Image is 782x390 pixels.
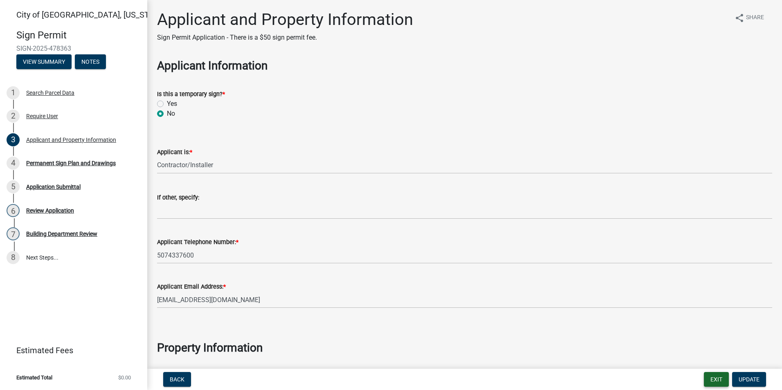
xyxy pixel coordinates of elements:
strong: Applicant Information [157,59,267,72]
div: Review Application [26,208,74,213]
wm-modal-confirm: Notes [75,59,106,65]
div: 1 [7,86,20,99]
div: 2 [7,110,20,123]
i: share [735,13,744,23]
span: $0.00 [118,375,131,380]
span: Estimated Total [16,375,52,380]
button: Exit [704,372,729,387]
strong: Property Information [157,341,263,354]
span: Back [170,376,184,383]
div: 4 [7,157,20,170]
h4: Sign Permit [16,29,141,41]
div: Search Parcel Data [26,90,74,96]
span: City of [GEOGRAPHIC_DATA], [US_STATE] [16,10,165,20]
button: Notes [75,54,106,69]
div: 7 [7,227,20,240]
label: Applicant Email Address: [157,284,226,290]
div: Permanent Sign Plan and Drawings [26,160,116,166]
div: Applicant and Property Information [26,137,116,143]
a: Estimated Fees [7,342,134,359]
div: Require User [26,113,58,119]
div: 6 [7,204,20,217]
h1: Applicant and Property Information [157,10,413,29]
button: View Summary [16,54,72,69]
label: Applicant is: [157,150,192,155]
span: Update [739,376,760,383]
label: Is this a temporary sign? [157,92,225,97]
div: 3 [7,133,20,146]
button: shareShare [728,10,771,26]
p: Sign Permit Application - There is a $50 sign permit fee. [157,33,413,43]
div: Building Department Review [26,231,97,237]
button: Back [163,372,191,387]
label: Applicant Telephone Number: [157,240,238,245]
label: No [167,109,175,119]
div: Application Submittal [26,184,81,190]
label: If other, specify: [157,195,199,201]
div: 8 [7,251,20,264]
span: SIGN-2025-478363 [16,45,131,52]
span: Share [746,13,764,23]
wm-modal-confirm: Summary [16,59,72,65]
button: Update [732,372,766,387]
label: Yes [167,99,177,109]
div: 5 [7,180,20,193]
